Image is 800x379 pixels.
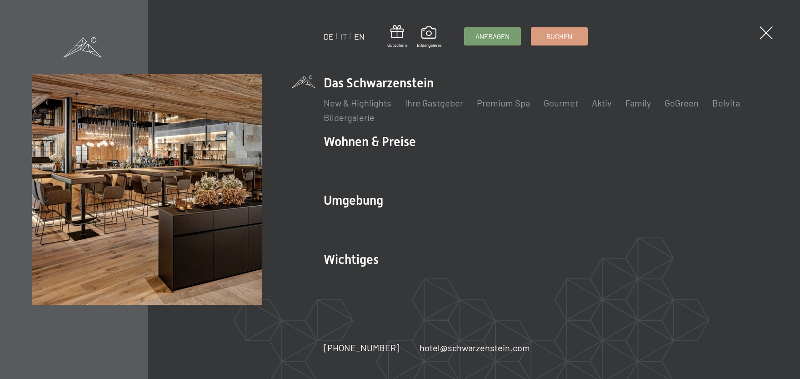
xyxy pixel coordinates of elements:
a: Family [625,97,651,108]
span: [PHONE_NUMBER] [324,342,400,353]
a: GoGreen [665,97,699,108]
a: Aktiv [592,97,612,108]
a: Gourmet [544,97,578,108]
span: Bildergalerie [417,42,441,48]
a: Buchen [531,28,587,45]
a: DE [324,31,334,41]
a: Gutschein [387,25,407,48]
a: Bildergalerie [324,112,375,123]
a: [PHONE_NUMBER] [324,341,400,354]
a: hotel@schwarzenstein.com [420,341,530,354]
span: Anfragen [475,32,510,41]
a: Anfragen [465,28,520,45]
a: Ihre Gastgeber [405,97,463,108]
span: Gutschein [387,42,407,48]
a: IT [340,31,347,41]
a: Premium Spa [477,97,530,108]
a: EN [354,31,365,41]
a: Bildergalerie [417,26,441,48]
a: Belvita [712,97,740,108]
a: New & Highlights [324,97,391,108]
span: Buchen [546,32,572,41]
